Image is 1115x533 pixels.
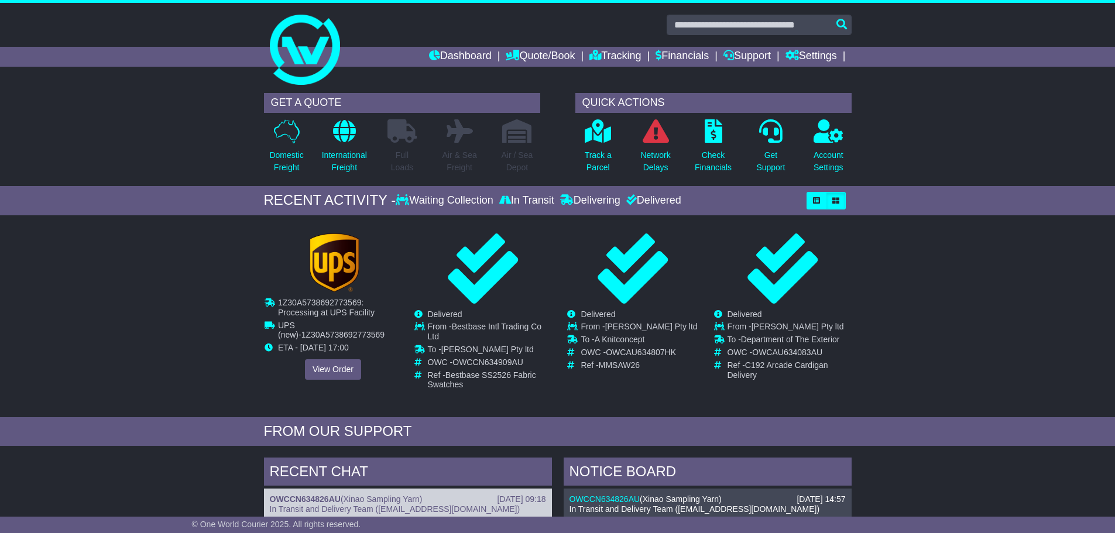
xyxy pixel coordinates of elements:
a: InternationalFreight [321,119,368,180]
div: RECENT CHAT [264,458,552,489]
span: C192 Arcade Cardigan Delivery [728,360,828,380]
div: QUICK ACTIONS [575,93,852,113]
span: [PERSON_NAME] Pty ltd [441,345,534,354]
p: Account Settings [814,149,843,174]
div: Waiting Collection [396,194,496,207]
span: In Transit and Delivery Team ([EMAIL_ADDRESS][DOMAIN_NAME]) [569,504,820,514]
a: Tracking [589,47,641,67]
td: OWC - [581,348,697,360]
span: OWCCN634909AU [452,357,523,367]
a: NetworkDelays [640,119,671,180]
td: Ref - [728,360,851,380]
a: OWCCN634826AU [569,494,640,504]
div: NOTICE BOARD [564,458,852,489]
p: Air & Sea Freight [442,149,477,174]
a: View Order [305,359,361,379]
div: In Transit [496,194,557,207]
div: Delivering [557,194,623,207]
span: 1Z30A5738692773569 [301,330,384,339]
td: Ref - [581,360,697,370]
span: [PERSON_NAME] Pty ltd [752,322,844,331]
td: Ref - [428,370,551,390]
a: AccountSettings [813,119,844,180]
span: Delivered [728,310,762,319]
td: To - [581,335,697,348]
span: OWCAU634083AU [752,348,822,357]
td: - [278,320,402,343]
p: Check Financials [695,149,732,174]
span: Delivered [428,310,462,319]
span: UPS (new) [278,320,299,339]
div: ( ) [569,494,846,504]
a: Financials [656,47,709,67]
img: GetCarrierServiceLogo [309,233,358,292]
p: Get Support [756,149,785,174]
span: A Knitconcept [595,335,645,344]
div: RECENT ACTIVITY - [264,192,396,209]
td: OWC - [428,357,551,370]
a: Support [723,47,771,67]
td: From - [728,322,851,335]
div: ( ) [270,494,546,504]
p: Track a Parcel [585,149,612,174]
td: To - [728,335,851,348]
td: From - [581,322,697,335]
td: OWC - [728,348,851,360]
a: GetSupport [756,119,785,180]
span: Bestbase SS2526 Fabric Swatches [428,370,536,390]
a: Settings [785,47,837,67]
span: 1Z30A5738692773569: Processing at UPS Facility [278,298,375,317]
span: Bestbase Intl Trading Co Ltd [428,322,542,341]
a: Quote/Book [506,47,575,67]
a: Dashboard [429,47,492,67]
span: Department of The Exterior [741,335,840,344]
td: To - [428,345,551,357]
div: FROM OUR SUPPORT [264,423,852,440]
div: [DATE] 09:18 [497,494,546,504]
a: DomesticFreight [269,119,304,180]
a: CheckFinancials [694,119,732,180]
p: International Freight [322,149,367,174]
span: © One World Courier 2025. All rights reserved. [192,520,361,529]
div: [DATE] 14:57 [797,494,845,504]
div: Delivered [623,194,681,207]
p: Full Loads [387,149,417,174]
p: Domestic Freight [269,149,303,174]
span: Xinao Sampling Yarn [643,494,719,504]
p: Air / Sea Depot [502,149,533,174]
span: Xinao Sampling Yarn [344,494,420,504]
span: Delivered [581,310,615,319]
span: OWCAU634807HK [606,348,676,357]
span: MMSAW26 [599,360,640,370]
div: GET A QUOTE [264,93,540,113]
a: OWCCN634826AU [270,494,341,504]
span: In Transit and Delivery Team ([EMAIL_ADDRESS][DOMAIN_NAME]) [270,504,520,514]
a: Track aParcel [584,119,612,180]
p: Network Delays [640,149,670,174]
span: [PERSON_NAME] Pty ltd [605,322,698,331]
span: ETA - [DATE] 17:00 [278,343,349,352]
td: From - [428,322,551,345]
